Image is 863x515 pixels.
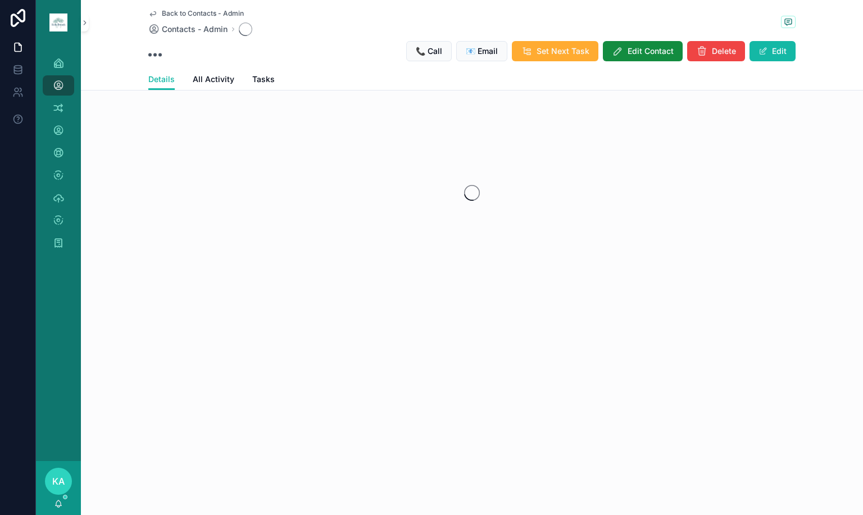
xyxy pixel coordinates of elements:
[512,41,598,61] button: Set Next Task
[162,9,244,18] span: Back to Contacts - Admin
[148,24,228,35] a: Contacts - Admin
[252,69,275,92] a: Tasks
[456,41,507,61] button: 📧 Email
[252,74,275,85] span: Tasks
[603,41,683,61] button: Edit Contact
[148,69,175,91] a: Details
[628,46,674,57] span: Edit Contact
[537,46,589,57] span: Set Next Task
[148,74,175,85] span: Details
[148,9,244,18] a: Back to Contacts - Admin
[193,74,234,85] span: All Activity
[406,41,452,61] button: 📞 Call
[750,41,796,61] button: Edit
[52,475,65,488] span: KA
[193,69,234,92] a: All Activity
[416,46,442,57] span: 📞 Call
[49,13,67,31] img: App logo
[466,46,498,57] span: 📧 Email
[162,24,228,35] span: Contacts - Admin
[712,46,736,57] span: Delete
[36,45,81,268] div: scrollable content
[687,41,745,61] button: Delete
